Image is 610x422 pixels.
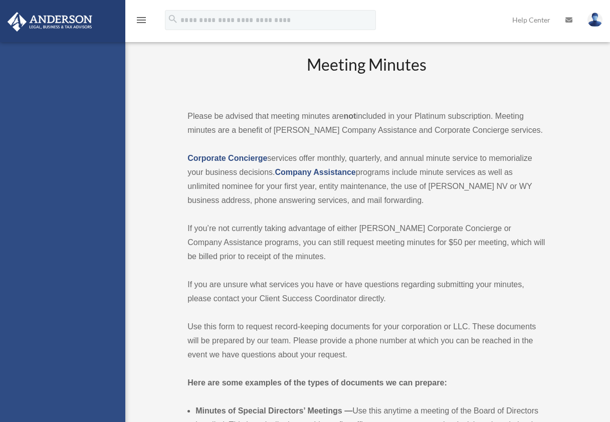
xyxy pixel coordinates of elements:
p: Please be advised that meeting minutes are included in your Platinum subscription. Meeting minute... [187,109,545,137]
p: Use this form to request record-keeping documents for your corporation or LLC. These documents wi... [187,320,545,362]
b: Minutes of Special Directors’ Meetings — [195,406,352,415]
i: menu [135,14,147,26]
img: User Pic [587,13,602,27]
strong: not [344,112,356,120]
p: If you’re not currently taking advantage of either [PERSON_NAME] Corporate Concierge or Company A... [187,222,545,264]
a: Company Assistance [275,168,356,176]
strong: Here are some examples of the types of documents we can prepare: [187,378,447,387]
img: Anderson Advisors Platinum Portal [5,12,95,32]
a: Corporate Concierge [187,154,267,162]
p: If you are unsure what services you have or have questions regarding submitting your minutes, ple... [187,278,545,306]
p: services offer monthly, quarterly, and annual minute service to memorialize your business decisio... [187,151,545,207]
i: search [167,14,178,25]
a: menu [135,18,147,26]
h2: Meeting Minutes [187,54,545,95]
